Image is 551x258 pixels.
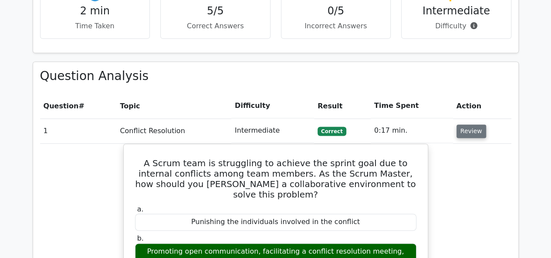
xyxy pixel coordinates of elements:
span: b. [137,234,144,242]
th: Action [453,94,511,118]
th: Time Spent [371,94,453,118]
h4: 0/5 [288,5,384,17]
p: Incorrect Answers [288,21,384,31]
td: 1 [40,118,117,143]
p: Correct Answers [168,21,263,31]
p: Difficulty [409,21,504,31]
td: Intermediate [231,118,314,143]
th: Result [314,94,371,118]
button: Review [456,124,486,138]
th: # [40,94,117,118]
th: Difficulty [231,94,314,118]
p: Time Taken [47,21,143,31]
span: Correct [318,127,346,135]
td: 0:17 min. [371,118,453,143]
h4: 5/5 [168,5,263,17]
span: a. [137,205,144,213]
th: Topic [116,94,231,118]
div: Punishing the individuals involved in the conflict [135,214,416,231]
h4: Intermediate [409,5,504,17]
h5: A Scrum team is struggling to achieve the sprint goal due to internal conflicts among team member... [134,158,417,200]
h3: Question Analysis [40,69,511,84]
span: Question [44,102,79,110]
h4: 2 min [47,5,143,17]
td: Conflict Resolution [116,118,231,143]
